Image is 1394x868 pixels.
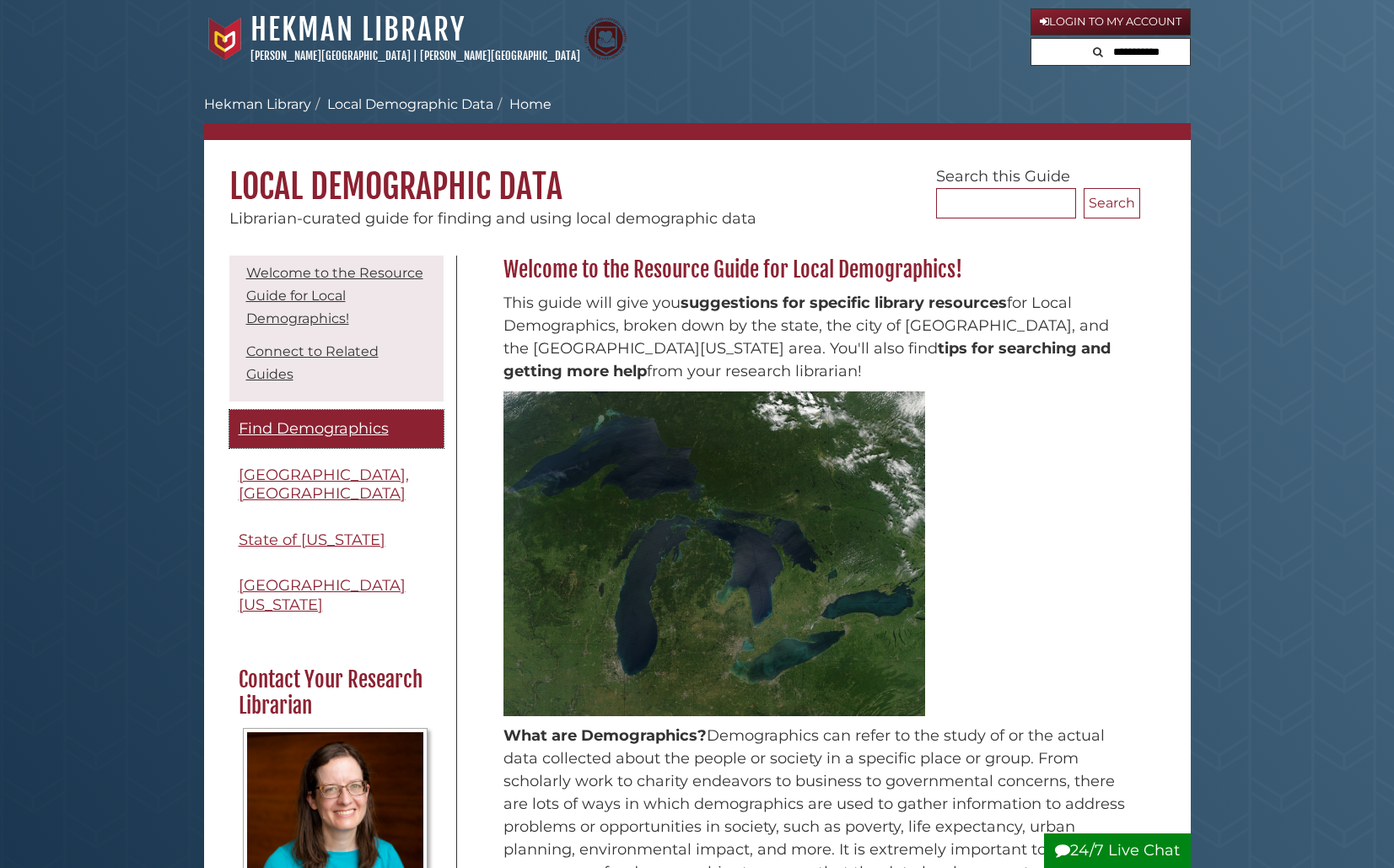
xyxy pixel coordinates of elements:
span: Find Demographics [239,419,389,438]
a: Find Demographics [229,410,444,448]
i: Search [1093,46,1103,57]
img: Spatial capture of geographical area of Michigan [503,391,925,716]
span: from your research librarian! [647,362,862,380]
span: for Local Demographics, broken down by the state, the city of [GEOGRAPHIC_DATA], and the [GEOGRAP... [503,294,1109,358]
h1: Local Demographic Data [204,140,1191,208]
img: Calvin University [204,18,246,60]
span: Librarian-curated guide for finding and using local demographic data [229,209,756,228]
a: Local Demographic Data [327,96,493,112]
span: suggestions for specific library resources [681,294,1007,312]
h2: Welcome to the Resource Guide for Local Demographics! [495,256,1140,283]
span: [GEOGRAPHIC_DATA][US_STATE] [239,576,406,614]
span: | [413,49,417,62]
strong: What are Demographics? [503,726,707,745]
a: Welcome to the Resource Guide for Local Demographics! [246,265,423,326]
span: State of [US_STATE] [239,531,385,549]
a: Login to My Account [1031,8,1191,35]
a: [GEOGRAPHIC_DATA], [GEOGRAPHIC_DATA] [229,456,444,513]
button: Search [1088,39,1108,62]
a: [PERSON_NAME][GEOGRAPHIC_DATA] [420,49,580,62]
li: Home [493,94,552,115]
a: [PERSON_NAME][GEOGRAPHIC_DATA] [250,49,411,62]
button: 24/7 Live Chat [1044,833,1191,868]
nav: breadcrumb [204,94,1191,140]
span: This guide will give you [503,294,681,312]
a: Hekman Library [204,96,311,112]
img: Calvin Theological Seminary [584,18,627,60]
button: Search [1084,188,1140,218]
a: State of [US_STATE] [229,521,444,559]
span: [GEOGRAPHIC_DATA], [GEOGRAPHIC_DATA] [239,466,409,504]
h2: Contact Your Research Librarian [230,666,441,720]
span: tips for searching and getting more help [503,339,1111,380]
a: Connect to Related Guides [246,343,379,382]
a: [GEOGRAPHIC_DATA][US_STATE] [229,567,444,623]
a: Hekman Library [250,11,466,48]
